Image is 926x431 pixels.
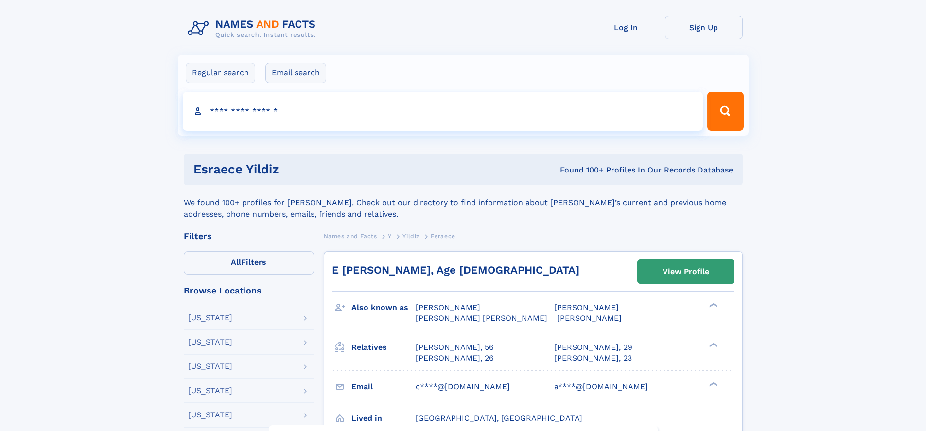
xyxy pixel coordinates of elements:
div: Found 100+ Profiles In Our Records Database [419,165,733,175]
a: [PERSON_NAME], 56 [416,342,494,353]
a: Names and Facts [324,230,377,242]
div: [US_STATE] [188,362,232,370]
span: [GEOGRAPHIC_DATA], [GEOGRAPHIC_DATA] [416,414,582,423]
button: Search Button [707,92,743,131]
span: Y [388,233,392,240]
div: ❯ [707,381,718,387]
div: [US_STATE] [188,338,232,346]
label: Regular search [186,63,255,83]
span: [PERSON_NAME] [557,313,622,323]
span: [PERSON_NAME] [PERSON_NAME] [416,313,547,323]
h3: Also known as [351,299,416,316]
div: [US_STATE] [188,314,232,322]
div: View Profile [663,260,709,283]
div: [US_STATE] [188,387,232,395]
div: Filters [184,232,314,241]
span: Yildiz [402,233,419,240]
span: [PERSON_NAME] [554,303,619,312]
a: Log In [587,16,665,39]
a: Yildiz [402,230,419,242]
a: [PERSON_NAME], 29 [554,342,632,353]
div: ❯ [707,342,718,348]
span: [PERSON_NAME] [416,303,480,312]
label: Email search [265,63,326,83]
a: View Profile [638,260,734,283]
div: [US_STATE] [188,411,232,419]
span: Esraece [431,233,455,240]
div: Browse Locations [184,286,314,295]
span: All [231,258,241,267]
div: ❯ [707,302,718,309]
a: Y [388,230,392,242]
h3: Email [351,379,416,395]
img: Logo Names and Facts [184,16,324,42]
h1: esraece yildiz [193,163,419,175]
a: [PERSON_NAME], 23 [554,353,632,363]
h3: Lived in [351,410,416,427]
input: search input [183,92,703,131]
div: We found 100+ profiles for [PERSON_NAME]. Check out our directory to find information about [PERS... [184,185,743,220]
label: Filters [184,251,314,275]
a: [PERSON_NAME], 26 [416,353,494,363]
a: E [PERSON_NAME], Age [DEMOGRAPHIC_DATA] [332,264,579,276]
h3: Relatives [351,339,416,356]
a: Sign Up [665,16,743,39]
